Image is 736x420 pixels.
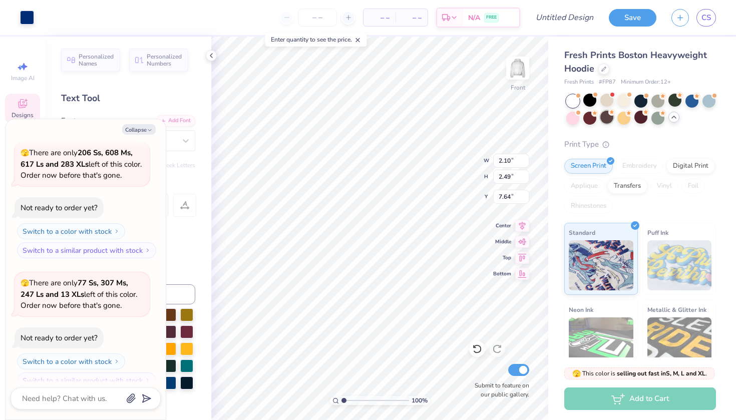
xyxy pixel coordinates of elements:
[17,353,125,369] button: Switch to a color with stock
[647,227,668,238] span: Puff Ink
[11,74,35,82] span: Image AI
[569,317,633,367] img: Neon Ink
[621,78,671,87] span: Minimum Order: 12 +
[17,223,125,239] button: Switch to a color with stock
[79,53,114,67] span: Personalized Names
[21,333,98,343] div: Not ready to order yet?
[145,377,151,383] img: Switch to a similar product with stock
[122,124,156,135] button: Collapse
[114,228,120,234] img: Switch to a color with stock
[61,92,195,105] div: Text Tool
[696,9,716,27] a: CS
[647,317,712,367] img: Metallic & Glitter Ink
[666,159,715,174] div: Digital Print
[650,179,678,194] div: Vinyl
[402,13,422,23] span: – –
[486,14,497,21] span: FREE
[508,58,528,78] img: Front
[564,49,707,75] span: Fresh Prints Boston Heavyweight Hoodie
[569,240,633,290] img: Standard
[564,139,716,150] div: Print Type
[607,179,647,194] div: Transfers
[468,13,480,23] span: N/A
[701,12,711,24] span: CS
[647,304,706,315] span: Metallic & Glitter Ink
[21,278,29,288] span: 🫣
[564,179,604,194] div: Applique
[569,304,593,315] span: Neon Ink
[412,396,428,405] span: 100 %
[564,199,613,214] div: Rhinestones
[21,148,29,158] span: 🫣
[572,369,707,378] span: This color is .
[493,270,511,277] span: Bottom
[21,278,128,299] strong: 77 Ss, 307 Ms, 247 Ls and 13 XLs
[21,148,142,180] span: There are only left of this color. Order now before that's gone.
[564,159,613,174] div: Screen Print
[61,115,76,127] label: Font
[145,247,151,253] img: Switch to a similar product with stock
[493,222,511,229] span: Center
[370,13,390,23] span: – –
[114,358,120,364] img: Switch to a color with stock
[647,240,712,290] img: Puff Ink
[17,242,156,258] button: Switch to a similar product with stock
[616,159,663,174] div: Embroidery
[298,9,337,27] input: – –
[493,238,511,245] span: Middle
[564,78,594,87] span: Fresh Prints
[617,369,705,377] strong: selling out fast in S, M, L and XL
[511,83,525,92] div: Front
[572,369,581,378] span: 🫣
[681,179,705,194] div: Foil
[21,278,137,310] span: There are only left of this color. Order now before that's gone.
[609,9,656,27] button: Save
[528,8,601,28] input: Untitled Design
[21,148,133,169] strong: 206 Ss, 608 Ms, 617 Ls and 283 XLs
[21,203,98,213] div: Not ready to order yet?
[493,254,511,261] span: Top
[12,111,34,119] span: Designs
[17,372,156,388] button: Switch to a similar product with stock
[599,78,616,87] span: # FP87
[156,115,195,127] div: Add Font
[469,381,529,399] label: Submit to feature on our public gallery.
[265,33,367,47] div: Enter quantity to see the price.
[569,227,595,238] span: Standard
[147,53,182,67] span: Personalized Numbers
